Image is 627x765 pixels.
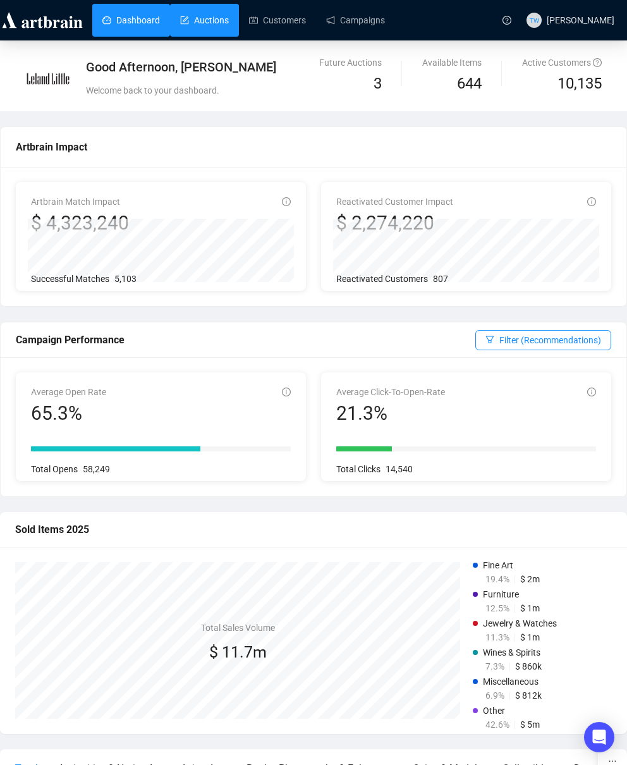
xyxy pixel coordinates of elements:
span: Other [483,706,505,716]
span: Average Click-To-Open-Rate [336,387,445,397]
div: Sold Items 2025 [15,522,612,537]
span: $ 2m [520,574,540,584]
span: info-circle [587,388,596,396]
span: 12.5% [485,603,509,613]
div: $ 2,274,220 [336,211,453,235]
span: Successful Matches [31,274,109,284]
span: question-circle [593,58,602,67]
span: Reactivated Customer Impact [336,197,453,207]
span: 3 [374,75,382,92]
h4: Total Sales Volume [201,621,275,635]
a: Auctions [180,4,229,37]
span: Total Clicks [336,464,380,474]
span: 644 [457,75,482,92]
div: Welcome back to your dashboard. [86,83,395,97]
span: 7.3% [485,661,504,671]
span: Wines & Spirits [483,647,540,658]
span: info-circle [282,388,291,396]
span: $ 860k [515,661,542,671]
span: 42.6% [485,719,509,730]
span: TW [530,15,539,25]
span: Total Opens [31,464,78,474]
span: Average Open Rate [31,387,106,397]
span: 6.9% [485,690,504,701]
span: 14,540 [386,464,413,474]
span: $ 5m [520,719,540,730]
div: 21.3% [336,401,445,425]
div: Campaign Performance [16,332,475,348]
span: Filter (Recommendations) [499,333,601,347]
div: Future Auctions [319,56,382,70]
img: e73b4077b714-LelandLittle.jpg [26,56,70,101]
span: question-circle [502,16,511,25]
span: Fine Art [483,560,513,570]
span: Furniture [483,589,519,599]
div: Available Items [422,56,482,70]
span: 10,135 [557,72,602,96]
span: Jewelry & Watches [483,618,557,628]
span: 58,249 [83,464,110,474]
div: Good Afternoon, [PERSON_NAME] [86,58,395,76]
div: 65.3% [31,401,106,425]
span: 5,103 [114,274,137,284]
span: $ 1m [520,603,540,613]
span: $ 1m [520,632,540,642]
span: info-circle [587,197,596,206]
div: $ 4,323,240 [31,211,129,235]
span: Active Customers [522,58,602,68]
a: Customers [249,4,306,37]
div: Artbrain Impact [16,139,611,155]
div: Open Intercom Messenger [584,722,614,752]
span: info-circle [282,197,291,206]
button: Filter (Recommendations) [475,330,611,350]
a: Campaigns [326,4,385,37]
a: Dashboard [102,4,160,37]
span: Artbrain Match Impact [31,197,120,207]
span: 19.4% [485,574,509,584]
span: [PERSON_NAME] [547,15,614,25]
span: filter [485,335,494,344]
span: $ 812k [515,690,542,701]
span: Miscellaneous [483,676,539,687]
span: 807 [433,274,448,284]
span: $ 11.7m [209,643,267,661]
span: Reactivated Customers [336,274,428,284]
span: 11.3% [485,632,509,642]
